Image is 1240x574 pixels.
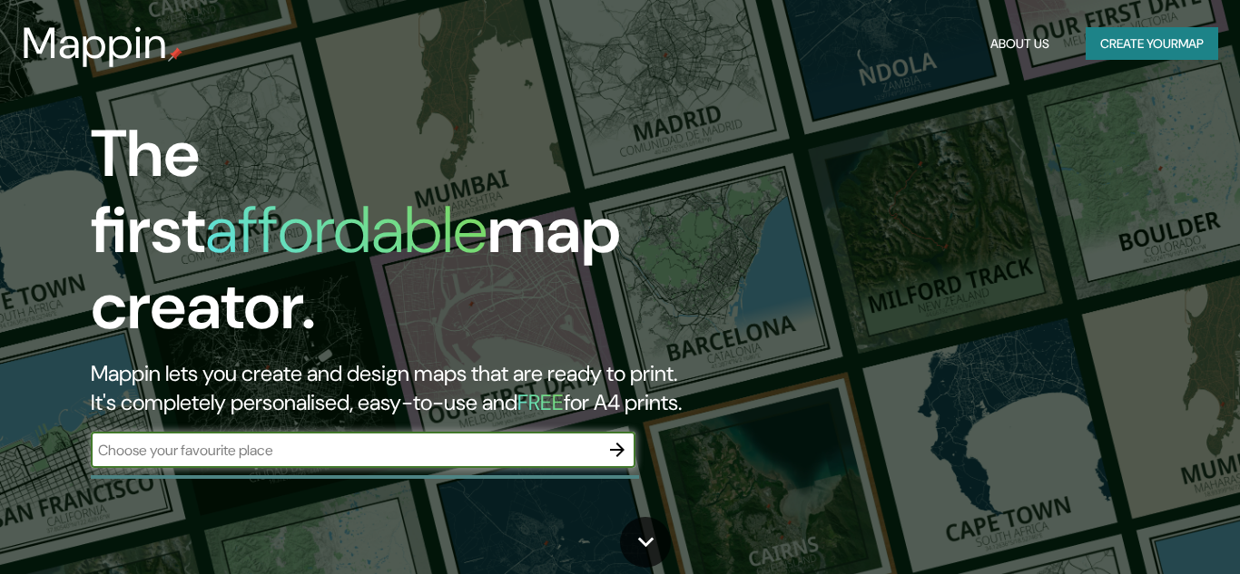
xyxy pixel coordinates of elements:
[91,116,711,359] h1: The first map creator.
[1086,27,1218,61] button: Create yourmap
[517,388,564,416] h5: FREE
[91,440,599,461] input: Choose your favourite place
[205,188,487,272] h1: affordable
[983,27,1057,61] button: About Us
[168,47,182,62] img: mappin-pin
[91,359,711,417] h2: Mappin lets you create and design maps that are ready to print. It's completely personalised, eas...
[22,18,168,69] h3: Mappin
